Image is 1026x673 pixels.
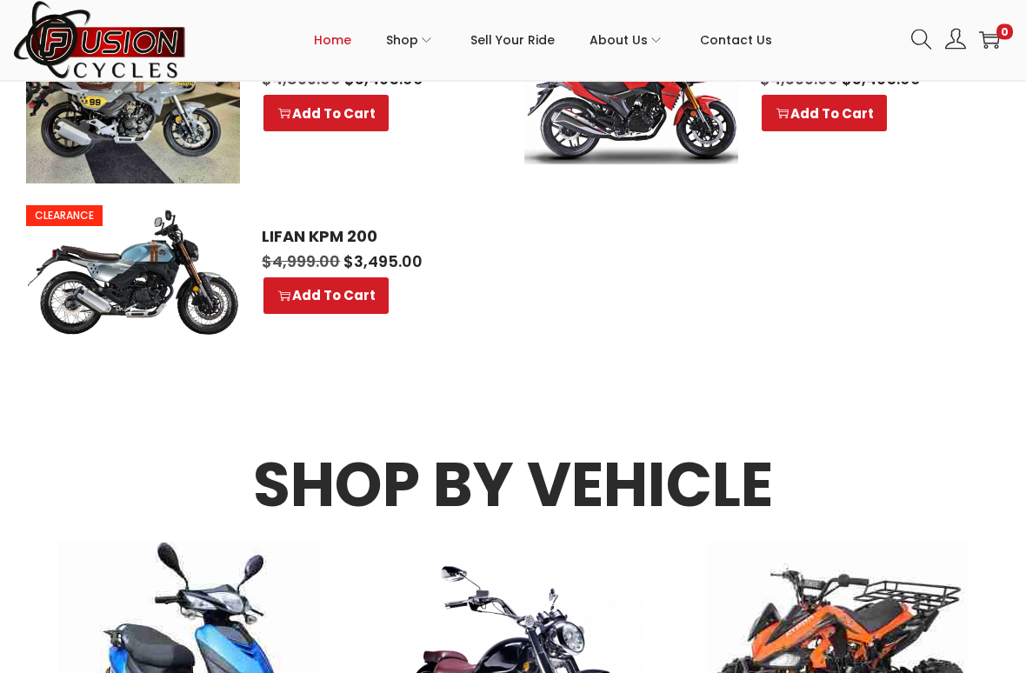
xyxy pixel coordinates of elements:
[262,251,272,273] span: $
[26,206,240,337] img: LIFAN KPM 200
[263,278,389,315] a: Select options for “LIFAN KPM 200”
[470,18,555,62] span: Sell Your Ride
[979,30,1000,50] a: 0
[470,1,555,79] a: Sell Your Ride
[314,1,351,79] a: Home
[314,18,351,62] span: Home
[590,18,648,62] span: About Us
[524,23,738,165] a: CLEARANCE
[26,456,1000,516] h3: Shop By Vehicle
[590,1,665,79] a: About Us
[263,96,389,132] a: Select options for “LIFAN KP 200 RS”
[26,23,240,184] img: LIFAN KP 200 RS
[26,206,240,337] a: CLEARANCE
[26,23,240,184] a: CLEARANCE
[262,251,340,273] span: 4,999.00
[386,1,436,79] a: Shop
[700,1,772,79] a: Contact Us
[26,206,103,227] span: CLEARANCE
[524,23,738,165] img: LIFAN KP 200
[343,251,354,273] span: $
[262,228,480,247] a: LIFAN KPM 200
[700,18,772,62] span: Contact Us
[343,251,423,273] span: 3,495.00
[762,96,887,132] a: Select options for “LIFAN KP 200”
[386,18,418,62] span: Shop
[187,1,898,79] nav: Primary navigation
